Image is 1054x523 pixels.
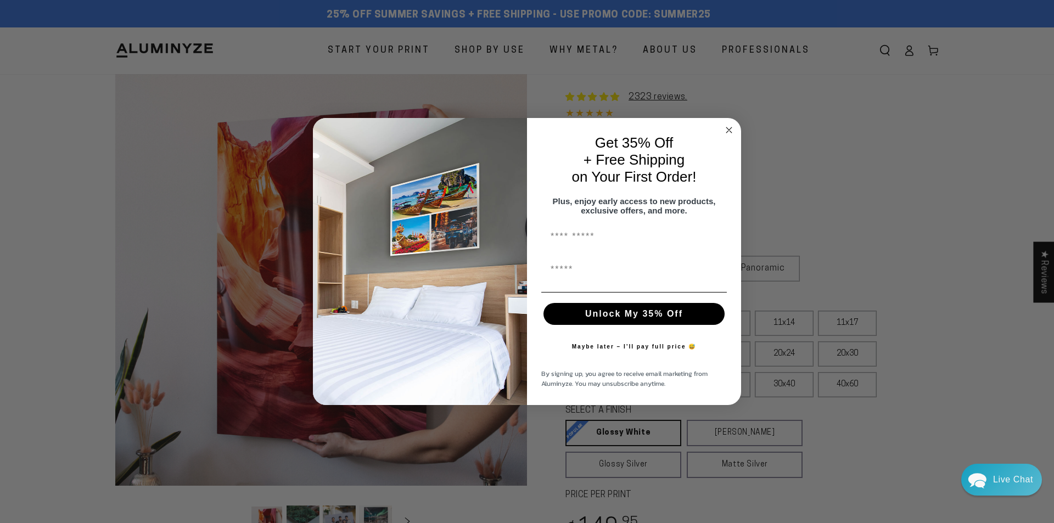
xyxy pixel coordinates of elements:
button: Close dialog [722,123,736,137]
img: 728e4f65-7e6c-44e2-b7d1-0292a396982f.jpeg [313,118,527,406]
div: Contact Us Directly [993,464,1033,496]
span: By signing up, you agree to receive email marketing from Aluminyze. You may unsubscribe anytime. [541,369,708,389]
button: Unlock My 35% Off [543,303,725,325]
span: on Your First Order! [572,168,697,185]
button: Maybe later – I’ll pay full price 😅 [567,336,702,358]
span: Plus, enjoy early access to new products, exclusive offers, and more. [553,196,716,215]
span: Get 35% Off [595,134,674,151]
span: + Free Shipping [584,151,685,168]
div: Chat widget toggle [961,464,1042,496]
